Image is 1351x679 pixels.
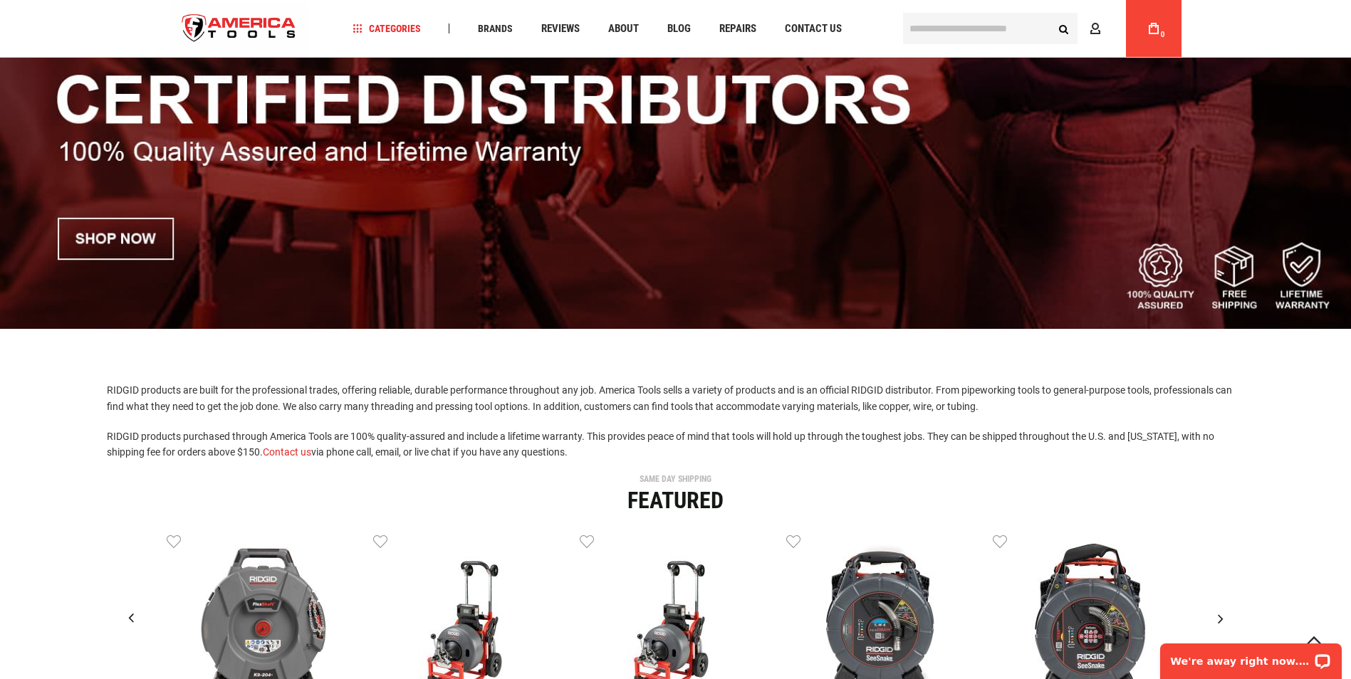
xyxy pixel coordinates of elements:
div: Next slide [1203,601,1238,636]
a: Categories [346,19,427,38]
span: Blog [667,23,691,34]
a: store logo [170,2,308,56]
a: Contact us [263,446,311,458]
span: Brands [478,23,513,33]
button: Search [1050,15,1078,42]
span: Repairs [719,23,756,34]
a: Repairs [713,19,763,38]
span: About [608,23,639,34]
p: RIDGID products are built for the professional trades, offering reliable, durable performance thr... [107,382,1244,414]
a: Blog [661,19,697,38]
a: Contact Us [778,19,848,38]
a: Reviews [535,19,586,38]
iframe: LiveChat chat widget [1151,634,1351,679]
div: SAME DAY SHIPPING [167,475,1185,483]
p: RIDGID products purchased through America Tools are 100% quality-assured and include a lifetime w... [107,428,1244,460]
a: About [602,19,645,38]
div: Previous slide [113,601,149,636]
a: Brands [471,19,519,38]
span: 0 [1161,31,1165,38]
span: Categories [353,23,421,33]
span: Reviews [541,23,580,34]
img: America Tools [170,2,308,56]
span: Contact Us [785,23,842,34]
div: Featured [167,489,1185,512]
